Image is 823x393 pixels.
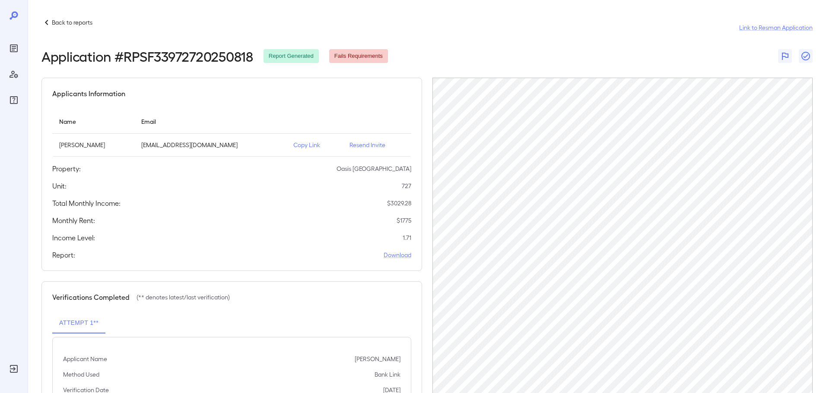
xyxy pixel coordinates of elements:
h5: Income Level: [52,233,95,243]
button: Attempt 1** [52,313,105,333]
p: Bank Link [375,370,400,379]
p: [PERSON_NAME] [355,355,400,363]
p: Oasis [GEOGRAPHIC_DATA] [337,164,411,173]
div: Manage Users [7,67,21,81]
button: Close Report [799,49,813,63]
h5: Total Monthly Income: [52,198,121,208]
span: Report Generated [264,52,319,60]
table: simple table [52,109,411,157]
p: Method Used [63,370,99,379]
span: Fails Requirements [329,52,388,60]
h5: Unit: [52,181,67,191]
th: Name [52,109,134,134]
h5: Applicants Information [52,88,125,99]
p: Back to reports [52,18,92,27]
h5: Verifications Completed [52,292,130,302]
a: Download [384,251,411,259]
a: Link to Resman Application [739,23,813,32]
p: [EMAIL_ADDRESS][DOMAIN_NAME] [141,141,280,149]
h5: Report: [52,250,75,260]
p: Resend Invite [350,141,404,149]
p: (** denotes latest/last verification) [137,293,230,302]
p: $ 1775 [397,216,411,225]
h5: Property: [52,163,81,174]
p: 727 [402,182,411,190]
div: FAQ [7,93,21,107]
p: Applicant Name [63,355,107,363]
th: Email [134,109,286,134]
button: Flag Report [778,49,792,63]
div: Log Out [7,362,21,376]
h5: Monthly Rent: [52,215,95,226]
div: Reports [7,41,21,55]
p: $ 3029.28 [387,199,411,208]
p: [PERSON_NAME] [59,141,127,149]
h2: Application # RPSF33972720250818 [41,48,253,64]
p: 1.71 [403,233,411,242]
p: Copy Link [293,141,336,149]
